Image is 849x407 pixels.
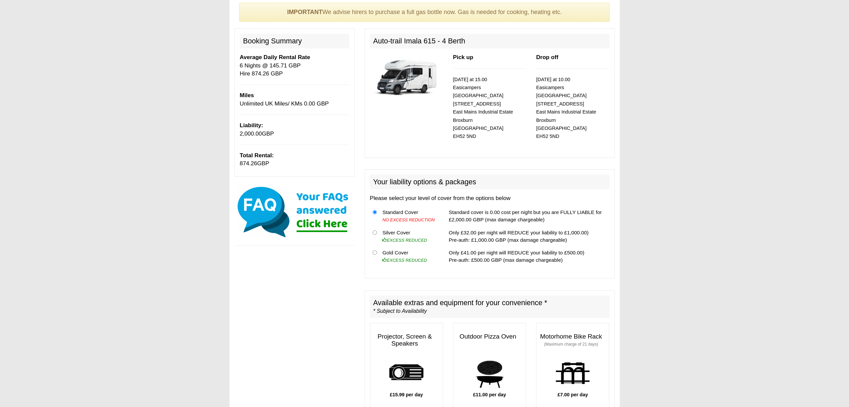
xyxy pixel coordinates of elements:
small: (Maximum charge of 21 days) [544,342,598,347]
p: GBP [240,152,349,168]
h2: Your liability options & packages [370,175,609,189]
b: Miles [240,92,254,98]
td: Only £41.00 per night will REDUCE your liability to £500.00) Pre-auth: £500.00 GBP (max damage ch... [446,246,609,266]
td: Silver Cover [380,226,439,246]
h2: Auto-trail Imala 615 - 4 Berth [370,34,609,48]
i: NO EXCESS REDUCTION [382,217,435,222]
strong: IMPORTANT [287,9,323,15]
img: Click here for our most common FAQs [235,185,355,239]
span: 874.26 [240,160,257,167]
b: Drop off [536,54,558,60]
b: £15.99 per day [390,392,423,397]
b: £11.00 per day [473,392,506,397]
div: We advise hirers to purchase a full gas bottle now. Gas is needed for cooking, heating etc. [239,3,610,22]
b: Liability: [240,122,263,129]
h3: Outdoor Pizza Oven [453,330,526,344]
td: Standard Cover [380,206,439,226]
b: £7.00 per day [557,392,588,397]
p: GBP [240,122,349,138]
img: pizza.png [471,355,508,391]
h2: Booking Summary [240,34,349,48]
p: 6 Nights @ 145.71 GBP Hire 874.26 GBP [240,53,349,78]
p: Unlimited UK Miles/ KMs 0.00 GBP [240,91,349,108]
td: Only £32.00 per night will REDUCE your liability to £1,000.00) Pre-auth: £1,000.00 GBP (max damag... [446,226,609,246]
h3: Motorhome Bike Rack [536,330,609,351]
i: EXCESS REDUCED [382,238,427,243]
i: * Subject to Availability [373,308,427,314]
img: projector.png [388,355,425,391]
td: Standard cover is 0.00 cost per night but you are FULLY LIABLE for £2,000.00 GBP (max damage char... [446,206,609,226]
p: Please select your level of cover from the options below [370,194,609,202]
td: Gold Cover [380,246,439,266]
small: [DATE] at 10.00 Easicampers [GEOGRAPHIC_DATA] [STREET_ADDRESS] East Mains Industrial Estate Broxb... [536,77,596,139]
b: Average Daily Rental Rate [240,54,310,60]
img: bike-rack.png [554,355,591,391]
img: 344.jpg [370,53,443,100]
b: Pick up [453,54,473,60]
small: [DATE] at 15.00 Easicampers [GEOGRAPHIC_DATA] [STREET_ADDRESS] East Mains Industrial Estate Broxb... [453,77,513,139]
h2: Available extras and equipment for your convenience * [370,295,609,318]
span: 2,000.00 [240,131,262,137]
h3: Projector, Screen & Speakers [370,330,443,351]
i: EXCESS REDUCED [382,258,427,263]
b: Total Rental: [240,152,274,159]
